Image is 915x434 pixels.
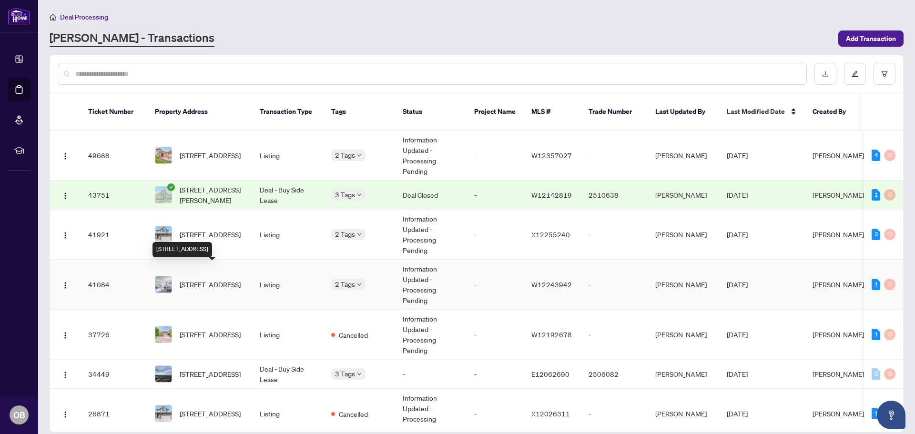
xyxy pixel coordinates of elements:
img: Logo [61,192,69,200]
span: 2 Tags [335,279,355,290]
span: OB [13,408,25,422]
img: Logo [61,332,69,339]
span: down [357,192,362,197]
td: Deal - Buy Side Lease [252,360,324,389]
th: Created By [805,93,862,131]
img: thumbnail-img [155,405,172,422]
span: W12243942 [531,280,572,289]
div: 4 [872,150,880,161]
button: Add Transaction [838,30,904,47]
span: down [357,372,362,376]
span: down [357,232,362,237]
td: 49688 [81,131,147,181]
div: 0 [884,150,895,161]
button: Logo [58,227,73,242]
button: Logo [58,366,73,382]
th: MLS # [524,93,581,131]
span: down [357,282,362,287]
td: [PERSON_NAME] [648,260,719,310]
span: [PERSON_NAME] [813,230,864,239]
td: 41921 [81,210,147,260]
td: Deal Closed [395,181,467,210]
td: - [467,131,524,181]
button: Logo [58,148,73,163]
th: Property Address [147,93,252,131]
td: - [467,310,524,360]
span: 2 Tags [335,150,355,161]
img: Logo [61,282,69,289]
div: 1 [872,279,880,290]
button: Logo [58,327,73,342]
span: [PERSON_NAME] [813,409,864,418]
img: Logo [61,411,69,418]
button: Open asap [877,401,905,429]
img: thumbnail-img [155,226,172,242]
td: Listing [252,131,324,181]
span: [PERSON_NAME] [813,280,864,289]
div: 1 [872,329,880,340]
span: check-circle [167,183,175,191]
td: - [467,181,524,210]
span: Cancelled [339,409,368,419]
td: Listing [252,310,324,360]
span: Add Transaction [846,31,896,46]
td: - [467,260,524,310]
span: edit [852,71,858,77]
span: W12142819 [531,191,572,199]
div: 0 [884,329,895,340]
span: [PERSON_NAME] [813,370,864,378]
td: 43751 [81,181,147,210]
button: edit [844,63,866,85]
span: W12357027 [531,151,572,160]
th: Project Name [467,93,524,131]
th: Last Modified Date [719,93,805,131]
span: [STREET_ADDRESS][PERSON_NAME] [180,184,244,205]
button: Logo [58,187,73,202]
span: Deal Processing [60,13,108,21]
span: [DATE] [727,230,748,239]
span: home [50,14,56,20]
td: [PERSON_NAME] [648,181,719,210]
span: 2 Tags [335,229,355,240]
button: Logo [58,277,73,292]
td: 41084 [81,260,147,310]
div: 0 [884,279,895,290]
div: 3 [872,229,880,240]
img: thumbnail-img [155,147,172,163]
td: Listing [252,210,324,260]
span: 3 Tags [335,368,355,379]
td: Listing [252,260,324,310]
td: 37726 [81,310,147,360]
th: Trade Number [581,93,648,131]
span: W12192678 [531,330,572,339]
td: Information Updated - Processing Pending [395,310,467,360]
span: X12255240 [531,230,570,239]
a: [PERSON_NAME] - Transactions [50,30,214,47]
div: 1 [872,189,880,201]
button: filter [874,63,895,85]
span: [STREET_ADDRESS] [180,279,241,290]
td: 2510638 [581,181,648,210]
span: 3 Tags [335,189,355,200]
span: [STREET_ADDRESS] [180,408,241,419]
button: Logo [58,406,73,421]
td: Deal - Buy Side Lease [252,181,324,210]
span: [DATE] [727,280,748,289]
span: [STREET_ADDRESS] [180,369,241,379]
span: down [357,153,362,158]
td: 34449 [81,360,147,389]
span: [PERSON_NAME] [813,151,864,160]
img: thumbnail-img [155,366,172,382]
td: - [581,131,648,181]
span: filter [881,71,888,77]
td: Information Updated - Processing Pending [395,131,467,181]
img: thumbnail-img [155,326,172,343]
span: Last Modified Date [727,106,785,117]
img: Logo [61,371,69,379]
td: - [467,360,524,389]
td: [PERSON_NAME] [648,310,719,360]
img: thumbnail-img [155,276,172,293]
img: Logo [61,232,69,239]
td: [PERSON_NAME] [648,210,719,260]
span: E12062690 [531,370,569,378]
